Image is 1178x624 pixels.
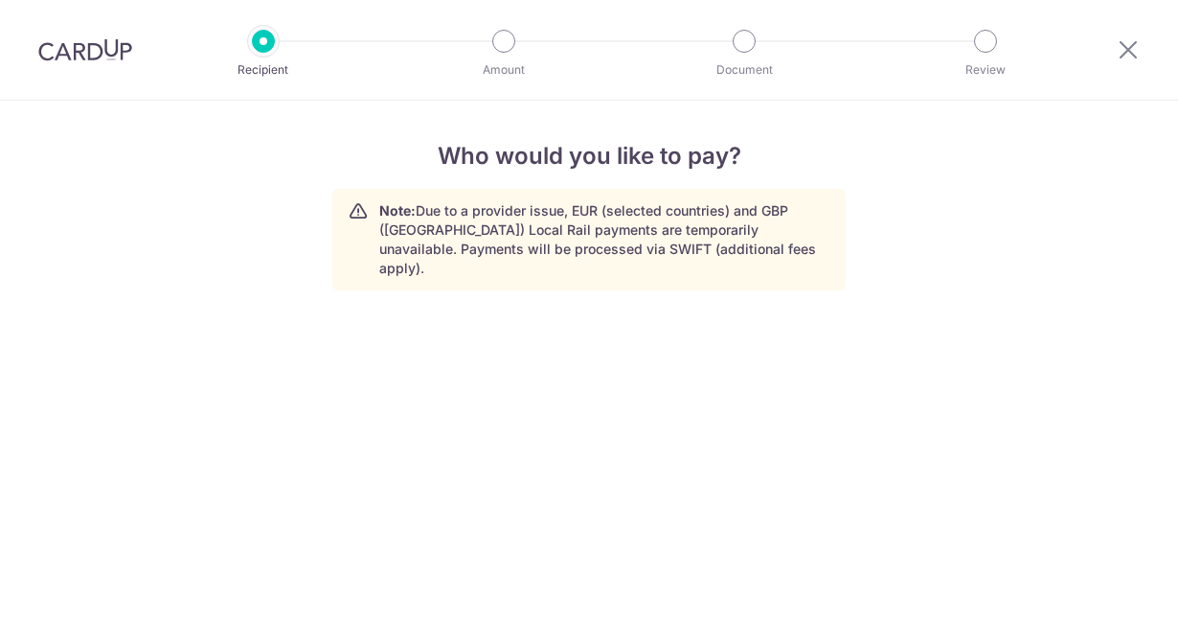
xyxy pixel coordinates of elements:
p: Document [673,60,815,80]
strong: Note: [379,202,416,219]
p: Due to a provider issue, EUR (selected countries) and GBP ([GEOGRAPHIC_DATA]) Local Rail payments... [379,201,829,278]
p: Review [915,60,1056,80]
img: CardUp [38,38,132,61]
p: Amount [433,60,575,80]
p: Recipient [193,60,334,80]
h4: Who would you like to pay? [332,139,846,173]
